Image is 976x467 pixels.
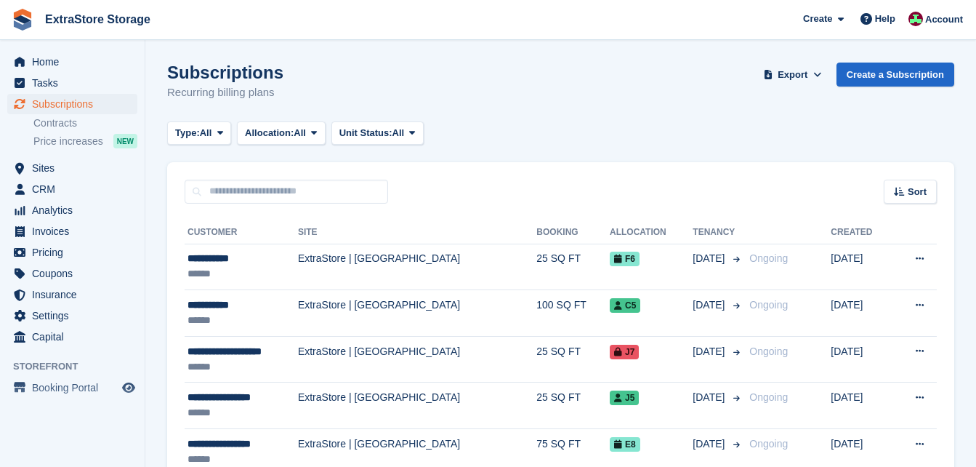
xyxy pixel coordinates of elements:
[32,179,119,199] span: CRM
[33,133,137,149] a: Price increases NEW
[536,290,610,337] td: 100 SQ FT
[32,73,119,93] span: Tasks
[536,221,610,244] th: Booking
[831,336,892,383] td: [DATE]
[693,298,727,313] span: [DATE]
[167,63,283,82] h1: Subscriptions
[693,251,727,266] span: [DATE]
[39,7,156,31] a: ExtraStore Storage
[610,391,639,405] span: J5
[12,9,33,31] img: stora-icon-8386f47178a22dfd0bd8f6a31ec36ba5ce8667c1dd55bd0f319d3a0aa187defe.svg
[7,94,137,114] a: menu
[831,383,892,429] td: [DATE]
[761,63,825,87] button: Export
[33,116,137,130] a: Contracts
[908,185,927,199] span: Sort
[32,158,119,178] span: Sites
[749,299,788,311] span: Ongoing
[200,126,212,140] span: All
[167,121,231,145] button: Type: All
[7,52,137,72] a: menu
[925,12,963,27] span: Account
[693,436,727,452] span: [DATE]
[831,290,892,337] td: [DATE]
[749,252,788,264] span: Ongoing
[167,84,283,101] p: Recurring billing plans
[7,327,137,347] a: menu
[113,134,137,148] div: NEW
[175,126,200,140] span: Type:
[7,200,137,220] a: menu
[32,242,119,263] span: Pricing
[7,73,137,93] a: menu
[185,221,298,244] th: Customer
[245,126,294,140] span: Allocation:
[693,344,727,359] span: [DATE]
[32,263,119,284] span: Coupons
[294,126,306,140] span: All
[298,221,536,244] th: Site
[7,378,137,398] a: menu
[610,252,640,266] span: F6
[32,327,119,347] span: Capital
[749,346,788,357] span: Ongoing
[298,383,536,429] td: ExtraStore | [GEOGRAPHIC_DATA]
[536,336,610,383] td: 25 SQ FT
[237,121,326,145] button: Allocation: All
[32,284,119,305] span: Insurance
[7,221,137,242] a: menu
[749,438,788,450] span: Ongoing
[831,244,892,290] td: [DATE]
[610,437,640,452] span: E8
[7,306,137,326] a: menu
[13,359,145,374] span: Storefront
[778,68,807,82] span: Export
[33,135,103,148] span: Price increases
[610,298,640,313] span: C5
[32,52,119,72] span: Home
[803,12,832,26] span: Create
[610,345,639,359] span: J7
[875,12,895,26] span: Help
[392,126,405,140] span: All
[7,242,137,263] a: menu
[298,244,536,290] td: ExtraStore | [GEOGRAPHIC_DATA]
[339,126,392,140] span: Unit Status:
[7,179,137,199] a: menu
[331,121,424,145] button: Unit Status: All
[908,12,923,26] img: Chelsea Parker
[693,221,743,244] th: Tenancy
[7,158,137,178] a: menu
[7,284,137,305] a: menu
[7,263,137,284] a: menu
[32,378,119,398] span: Booking Portal
[298,336,536,383] td: ExtraStore | [GEOGRAPHIC_DATA]
[749,391,788,403] span: Ongoing
[32,306,119,326] span: Settings
[120,379,137,396] a: Preview store
[536,244,610,290] td: 25 SQ FT
[536,383,610,429] td: 25 SQ FT
[610,221,693,244] th: Allocation
[693,390,727,405] span: [DATE]
[32,221,119,242] span: Invoices
[298,290,536,337] td: ExtraStore | [GEOGRAPHIC_DATA]
[32,94,119,114] span: Subscriptions
[32,200,119,220] span: Analytics
[836,63,954,87] a: Create a Subscription
[831,221,892,244] th: Created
